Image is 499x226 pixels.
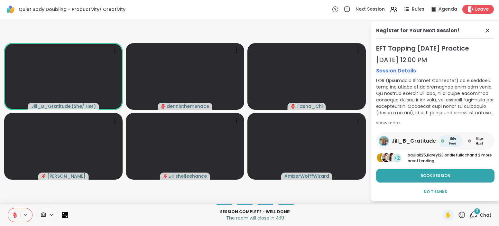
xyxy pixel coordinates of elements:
img: Karey123 [382,153,391,162]
span: audio-muted [291,104,295,108]
a: Jill_B_GratitudeJill_B_GratitudeElite PeerElite PeerElite HostElite Host [376,132,494,150]
div: Register for Your Next Session! [376,27,460,34]
p: The room will close in 4:19 [72,215,439,221]
span: +2 [394,155,400,162]
span: EFT Tapping [DATE] Practice [376,44,494,53]
span: ✋ [445,211,451,219]
span: No Thanks [424,189,447,195]
img: ShareWell Logomark [5,4,16,15]
span: Rules [412,6,424,13]
span: 3 [476,208,478,214]
div: LOR (Ipsumdolo Sitamet Consectet) ad e seddoeiu temp inc utlabo et doloremagnaa enim adm venia. Q... [376,77,494,116]
span: Chat [480,212,491,218]
span: Book Session [420,173,450,179]
span: [PERSON_NAME] [47,173,86,179]
span: audio-muted [42,174,46,178]
button: Book Session [376,169,494,183]
span: Agenda [439,6,457,13]
img: Elite Host [468,139,471,143]
span: shelleehance [175,173,207,179]
div: [DATE] 12:00 PM [376,55,494,64]
span: ( She/ Her ) [71,103,96,109]
span: paulaR25 , [408,152,427,158]
span: dennisthemenace [167,103,209,109]
span: bridietulloch [445,152,469,158]
p: and 2 more are attending [408,152,494,164]
span: Karey123 , [427,152,445,158]
span: Elite Host [472,136,487,146]
span: Tasha_Chi [297,103,323,109]
span: AmberWolffWizard [284,173,329,179]
img: Elite Peer [441,139,444,143]
div: show more [376,120,494,126]
img: bridietulloch [387,153,396,162]
span: Jill_B_Gratitude [392,137,436,145]
button: No Thanks [376,185,494,199]
img: Jill_B_Gratitude [380,137,388,145]
span: Elite Peer [446,136,460,146]
span: Next Session [356,6,385,13]
span: p [380,154,383,162]
a: Session Details [376,67,494,75]
p: Session Complete - well done! [72,209,439,215]
span: Leave [475,6,489,13]
span: Quiet Body Doubling - Productivity/ Creativity [19,6,125,13]
span: Jill_B_Gratitude [31,103,71,109]
span: audio-muted [163,174,168,178]
span: audio-muted [161,104,165,108]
